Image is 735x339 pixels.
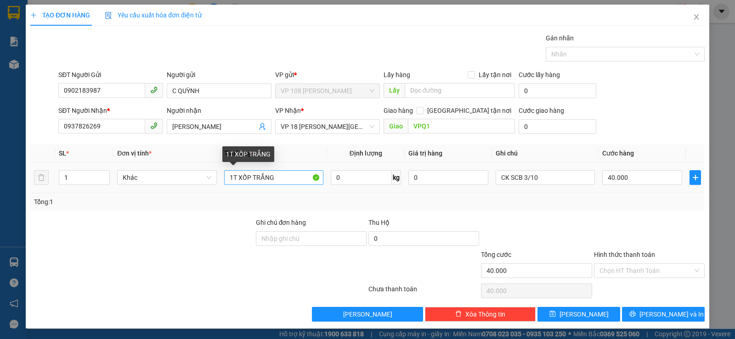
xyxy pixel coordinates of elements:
span: VP 18 Nguyễn Thái Bình - Quận 1 [281,120,374,133]
label: Ghi chú đơn hàng [256,219,306,226]
span: delete [455,311,462,318]
input: 0 [408,170,488,185]
span: Giao [384,119,408,133]
span: VP Nhận [275,107,301,114]
span: Yêu cầu xuất hóa đơn điện tử [105,11,202,19]
span: Định lượng [350,150,382,157]
button: Close [684,5,709,30]
span: [PERSON_NAME] [343,309,392,319]
input: Dọc đường [405,83,515,98]
span: Khác [123,171,211,184]
input: Cước giao hàng [519,119,596,134]
span: Giao hàng [384,107,413,114]
span: Lấy hàng [384,71,410,78]
span: phone [150,86,158,94]
span: plus [690,174,701,181]
span: save [549,311,556,318]
span: Cước hàng [602,150,634,157]
button: plus [690,170,701,185]
input: Dọc đường [408,119,515,133]
label: Gán nhãn [546,34,574,42]
input: Ghi Chú [496,170,595,185]
button: save[PERSON_NAME] [537,307,620,322]
div: SĐT Người Gửi [58,70,163,80]
span: plus [30,12,37,18]
span: user-add [259,123,266,130]
span: Thu Hộ [368,219,390,226]
input: Cước lấy hàng [519,83,596,98]
div: Tổng: 1 [34,197,284,207]
div: Chưa thanh toán [367,284,480,300]
button: delete [34,170,49,185]
button: [PERSON_NAME] [312,307,423,322]
button: printer[PERSON_NAME] và In [622,307,705,322]
span: TẠO ĐƠN HÀNG [30,11,90,19]
th: Ghi chú [492,144,599,162]
span: Tổng cước [481,251,511,258]
img: icon [105,12,112,19]
label: Cước giao hàng [519,107,564,114]
span: Đơn vị tính [117,150,152,157]
div: Người nhận [167,106,271,116]
span: SL [59,150,66,157]
span: close [693,13,700,21]
button: deleteXóa Thông tin [425,307,536,322]
span: Lấy tận nơi [475,70,515,80]
label: Cước lấy hàng [519,71,560,78]
span: Giá trị hàng [408,150,442,157]
input: Ghi chú đơn hàng [256,231,367,246]
span: Xóa Thông tin [465,309,505,319]
input: VD: Bàn, Ghế [224,170,323,185]
div: 1T XỐP TRẮNG [222,146,274,162]
span: Lấy [384,83,405,98]
span: phone [150,122,158,129]
span: kg [392,170,401,185]
div: VP gửi [275,70,380,80]
span: [PERSON_NAME] [560,309,609,319]
span: [PERSON_NAME] và In [639,309,704,319]
label: Hình thức thanh toán [594,251,655,258]
span: VP 108 Lê Hồng Phong - Vũng Tàu [281,84,374,98]
div: Người gửi [167,70,271,80]
span: printer [629,311,636,318]
div: SĐT Người Nhận [58,106,163,116]
span: [GEOGRAPHIC_DATA] tận nơi [424,106,515,116]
